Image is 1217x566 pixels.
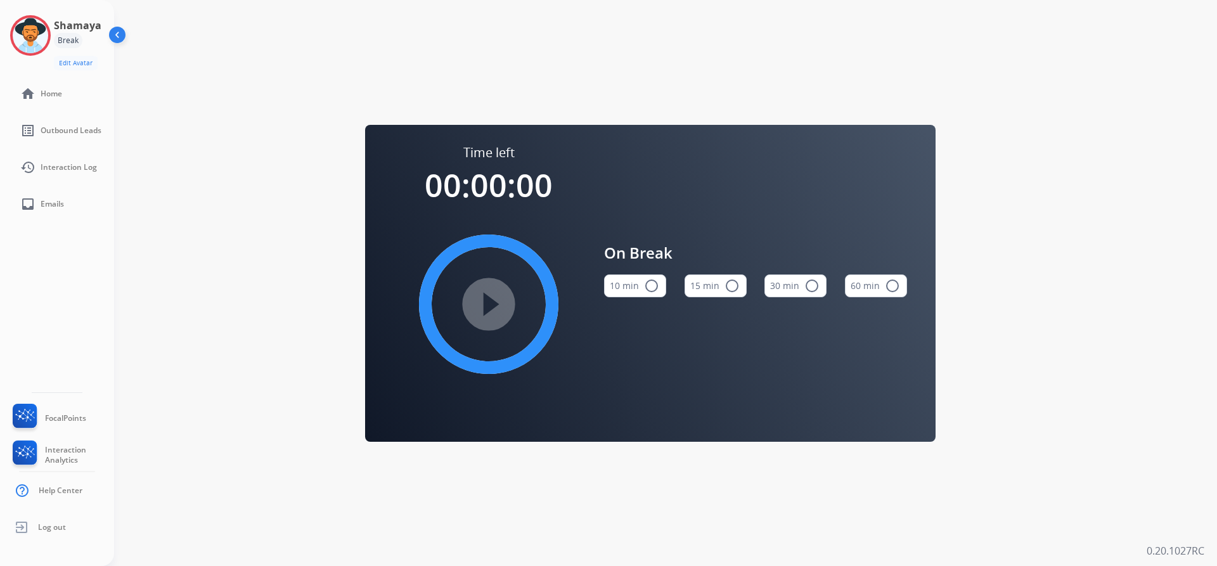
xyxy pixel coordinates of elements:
[604,241,907,264] span: On Break
[38,522,66,532] span: Log out
[20,123,35,138] mat-icon: list_alt
[20,86,35,101] mat-icon: home
[885,278,900,293] mat-icon: radio_button_unchecked
[13,18,48,53] img: avatar
[54,33,82,48] div: Break
[463,144,515,162] span: Time left
[41,199,64,209] span: Emails
[41,125,101,136] span: Outbound Leads
[10,441,114,470] a: Interaction Analytics
[10,404,86,433] a: FocalPoints
[41,162,97,172] span: Interaction Log
[644,278,659,293] mat-icon: radio_button_unchecked
[425,164,553,207] span: 00:00:00
[845,274,907,297] button: 60 min
[685,274,747,297] button: 15 min
[41,89,62,99] span: Home
[724,278,740,293] mat-icon: radio_button_unchecked
[45,445,114,465] span: Interaction Analytics
[604,274,666,297] button: 10 min
[764,274,827,297] button: 30 min
[1147,543,1204,558] p: 0.20.1027RC
[54,56,98,70] button: Edit Avatar
[54,18,101,33] h3: Shamaya
[45,413,86,423] span: FocalPoints
[39,486,82,496] span: Help Center
[20,196,35,212] mat-icon: inbox
[804,278,820,293] mat-icon: radio_button_unchecked
[20,160,35,175] mat-icon: history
